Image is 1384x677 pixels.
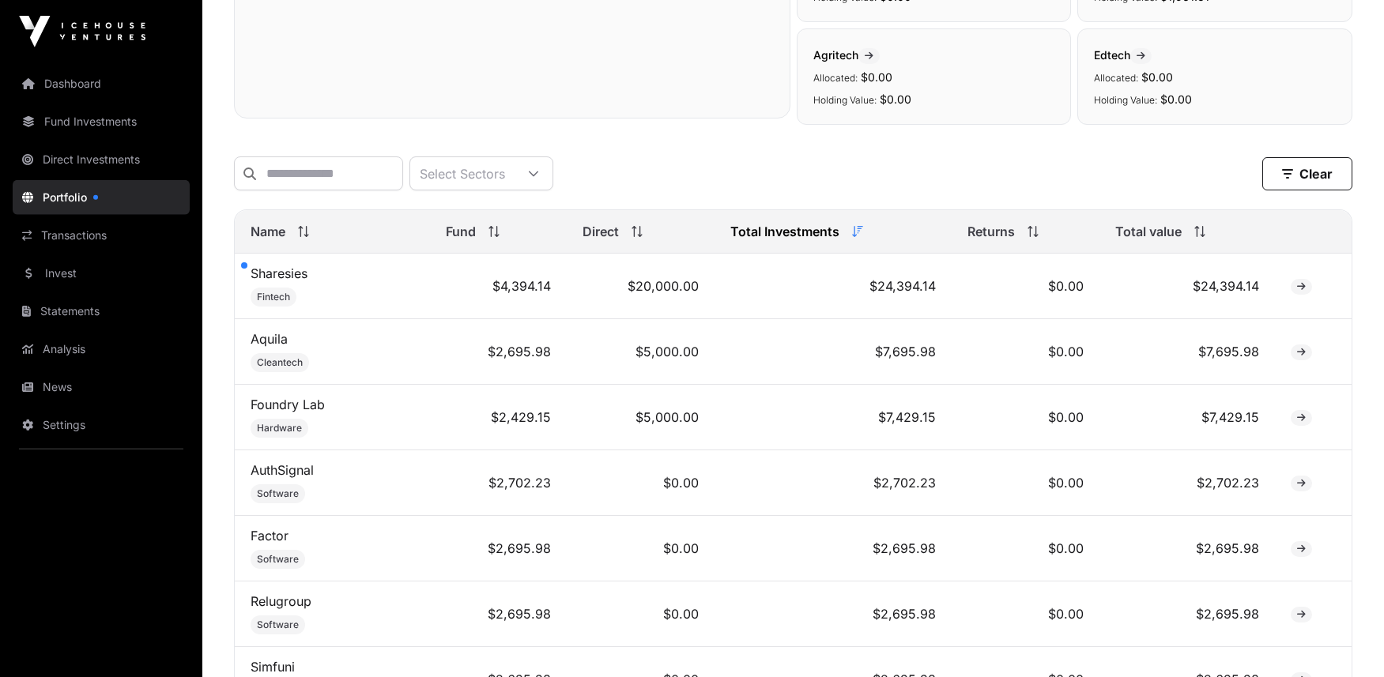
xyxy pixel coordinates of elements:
span: Allocated: [1094,72,1138,84]
a: Direct Investments [13,142,190,177]
td: $0.00 [952,516,1099,581]
span: Total value [1115,222,1182,241]
a: Simfuni [251,659,295,675]
td: $0.00 [952,581,1099,647]
a: Invest [13,256,190,291]
a: Dashboard [13,66,190,101]
td: $7,695.98 [1099,319,1275,385]
td: $0.00 [567,450,715,516]
a: Factor [251,528,288,543]
td: $20,000.00 [567,254,715,319]
span: $0.00 [861,70,892,84]
td: $7,695.98 [715,319,952,385]
span: Cleantech [257,356,303,369]
span: Software [257,487,299,500]
td: $4,394.14 [430,254,567,319]
a: Aquila [251,331,288,347]
a: Settings [13,408,190,442]
span: Software [257,553,299,566]
span: $0.00 [1141,70,1173,84]
span: $0.00 [1160,92,1192,106]
a: Relugroup [251,593,311,609]
a: Foundry Lab [251,397,325,412]
span: Agritech [813,48,880,62]
span: Edtech [1094,48,1152,62]
span: Holding Value: [1094,94,1157,106]
td: $5,000.00 [567,319,715,385]
img: Icehouse Ventures Logo [19,16,145,47]
a: Sharesies [251,265,307,281]
span: Software [257,619,299,631]
td: $2,695.98 [715,581,952,647]
td: $2,429.15 [430,385,567,450]
a: Analysis [13,332,190,367]
td: $7,429.15 [715,385,952,450]
span: Returns [967,222,1015,241]
button: Clear [1262,157,1352,190]
td: $0.00 [952,319,1099,385]
td: $0.00 [567,581,715,647]
iframe: Chat Widget [1305,601,1384,677]
a: AuthSignal [251,462,314,478]
td: $2,695.98 [430,516,567,581]
a: Portfolio [13,180,190,215]
span: Holding Value: [813,94,877,106]
div: Select Sectors [410,157,515,190]
td: $24,394.14 [715,254,952,319]
span: Total Investments [730,222,839,241]
td: $0.00 [952,254,1099,319]
span: Allocated: [813,72,858,84]
a: Fund Investments [13,104,190,139]
span: Name [251,222,285,241]
span: $0.00 [880,92,911,106]
span: Direct [583,222,619,241]
td: $2,695.98 [430,319,567,385]
td: $2,695.98 [715,516,952,581]
td: $2,695.98 [1099,516,1275,581]
a: Transactions [13,218,190,253]
td: $2,695.98 [430,581,567,647]
a: News [13,370,190,404]
td: $2,702.23 [430,450,567,516]
td: $0.00 [952,450,1099,516]
td: $7,429.15 [1099,385,1275,450]
span: Fintech [257,291,290,303]
td: $0.00 [952,385,1099,450]
td: $0.00 [567,516,715,581]
td: $2,702.23 [1099,450,1275,516]
a: Statements [13,294,190,329]
td: $24,394.14 [1099,254,1275,319]
td: $5,000.00 [567,385,715,450]
span: Hardware [257,422,302,434]
span: Fund [446,222,476,241]
td: $2,695.98 [1099,581,1275,647]
td: $2,702.23 [715,450,952,516]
